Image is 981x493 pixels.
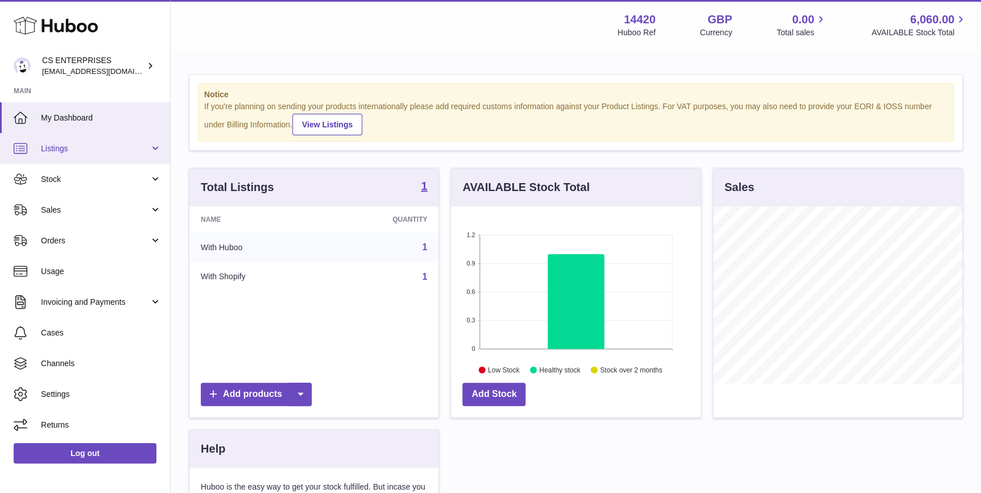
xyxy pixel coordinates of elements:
a: Add Stock [462,383,525,406]
a: 1 [421,180,427,194]
img: internalAdmin-14420@internal.huboo.com [14,57,31,74]
span: AVAILABLE Stock Total [871,27,967,38]
text: Stock over 2 months [600,366,662,374]
span: Channels [41,358,162,369]
td: With Huboo [189,233,324,262]
span: My Dashboard [41,113,162,123]
h3: Sales [725,180,754,195]
h3: Help [201,441,225,457]
text: 0.3 [467,317,475,324]
span: Orders [41,235,150,246]
text: Healthy stock [539,366,581,374]
div: Huboo Ref [618,27,656,38]
span: Sales [41,205,150,216]
a: Add products [201,383,312,406]
div: CS ENTERPRISES [42,55,144,77]
a: View Listings [292,114,362,135]
span: Usage [41,266,162,277]
a: 0.00 Total sales [776,12,827,38]
span: Returns [41,420,162,430]
a: Log out [14,443,156,463]
text: 0.9 [467,260,475,267]
h3: AVAILABLE Stock Total [462,180,589,195]
strong: 1 [421,180,427,192]
span: Cases [41,328,162,338]
span: Invoicing and Payments [41,297,150,308]
span: 6,060.00 [910,12,954,27]
h3: Total Listings [201,180,274,195]
a: 1 [422,272,427,281]
strong: GBP [707,12,732,27]
span: 0.00 [792,12,814,27]
span: Total sales [776,27,827,38]
span: Settings [41,389,162,400]
text: 0 [472,345,475,352]
a: 1 [422,242,427,252]
th: Name [189,206,324,233]
span: Listings [41,143,150,154]
a: 6,060.00 AVAILABLE Stock Total [871,12,967,38]
text: 0.6 [467,288,475,295]
span: [EMAIL_ADDRESS][DOMAIN_NAME] [42,67,167,76]
strong: 14420 [624,12,656,27]
text: 1.2 [467,231,475,238]
text: Low Stock [488,366,520,374]
th: Quantity [324,206,438,233]
strong: Notice [204,89,947,100]
div: If you're planning on sending your products internationally please add required customs informati... [204,101,947,135]
div: Currency [700,27,732,38]
span: Stock [41,174,150,185]
td: With Shopify [189,262,324,292]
